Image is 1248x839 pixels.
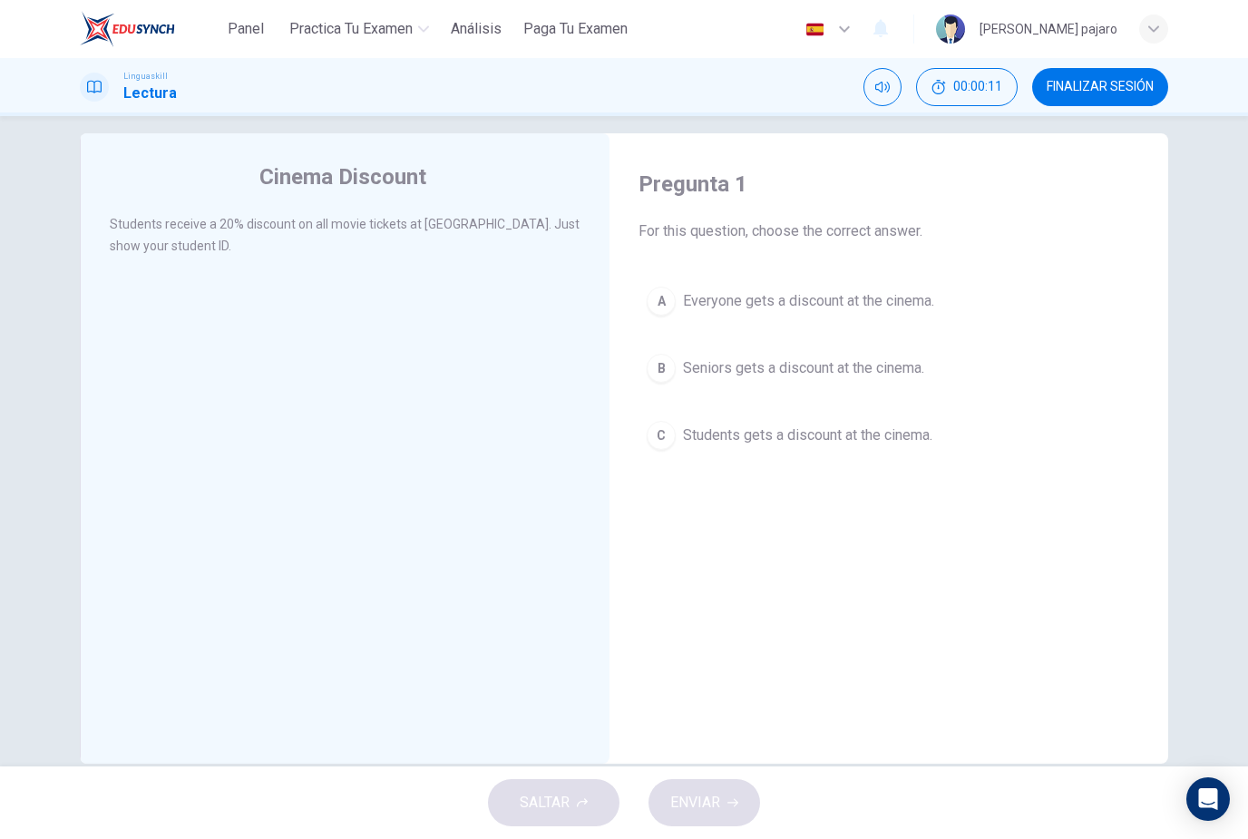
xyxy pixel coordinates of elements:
[289,18,413,40] span: Practica tu examen
[217,13,275,45] button: Panel
[516,13,635,45] button: Paga Tu Examen
[639,170,1139,199] h4: Pregunta 1
[863,68,902,106] div: Silenciar
[451,18,502,40] span: Análisis
[639,413,1139,458] button: CStudents gets a discount at the cinema.
[683,357,924,379] span: Seniors gets a discount at the cinema.
[259,162,426,191] h4: Cinema Discount
[639,278,1139,324] button: AEveryone gets a discount at the cinema.
[110,217,580,253] span: Students receive a 20% discount on all movie tickets at [GEOGRAPHIC_DATA]. Just show your student...
[228,18,264,40] span: Panel
[647,287,676,316] div: A
[123,70,168,83] span: Linguaskill
[1047,80,1154,94] span: FINALIZAR SESIÓN
[916,68,1018,106] div: Ocultar
[523,18,628,40] span: Paga Tu Examen
[444,13,509,45] button: Análisis
[123,83,177,104] h1: Lectura
[282,13,436,45] button: Practica tu examen
[80,11,217,47] a: EduSynch logo
[647,354,676,383] div: B
[639,346,1139,391] button: BSeniors gets a discount at the cinema.
[980,18,1117,40] div: [PERSON_NAME] pajaro
[1186,777,1230,821] div: Open Intercom Messenger
[80,11,175,47] img: EduSynch logo
[683,290,934,312] span: Everyone gets a discount at the cinema.
[953,80,1002,94] span: 00:00:11
[936,15,965,44] img: Profile picture
[647,421,676,450] div: C
[639,220,1139,242] span: For this question, choose the correct answer.
[683,424,932,446] span: Students gets a discount at the cinema.
[916,68,1018,106] button: 00:00:11
[1032,68,1168,106] button: FINALIZAR SESIÓN
[804,23,826,36] img: es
